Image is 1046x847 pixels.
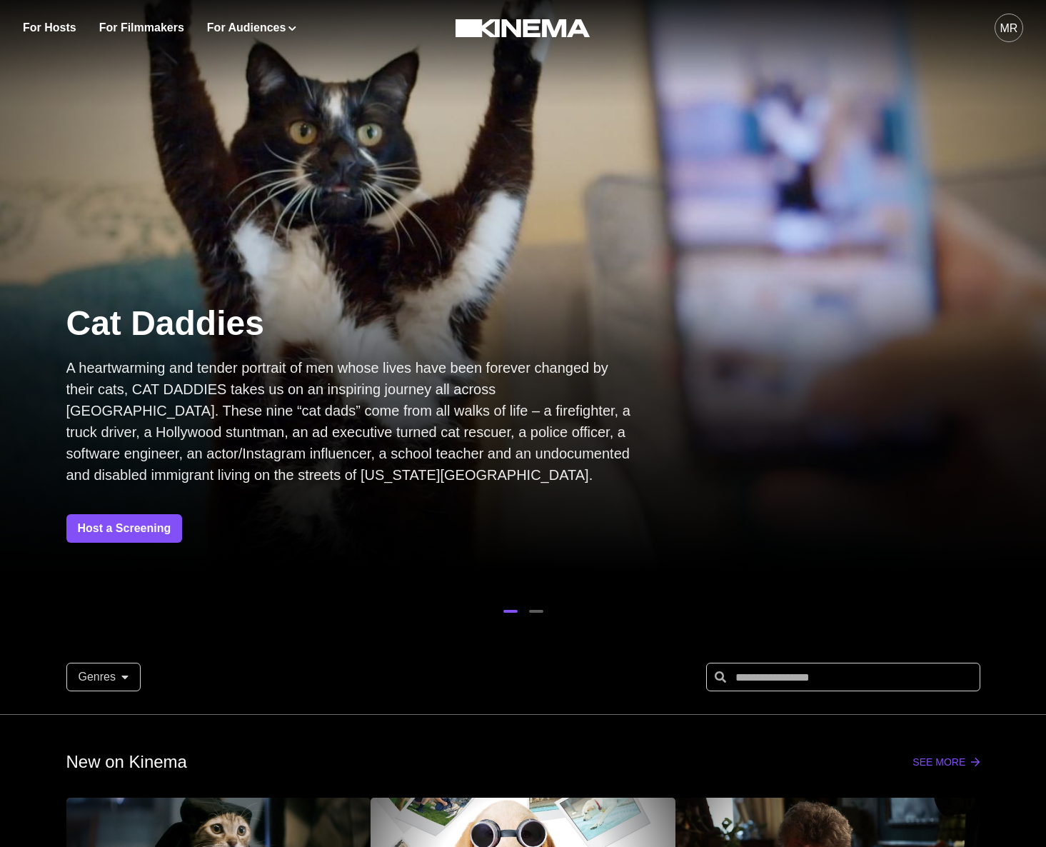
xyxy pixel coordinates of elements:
p: New on Kinema [66,749,187,775]
button: Genres [66,663,141,691]
div: MR [1000,20,1018,37]
button: For Audiences [207,19,296,36]
a: Host a Screening [66,514,183,543]
a: For Hosts [23,19,76,36]
p: A heartwarming and tender portrait of men whose lives have been forever changed by their cats, CA... [66,357,638,486]
p: Cat Daddies [66,301,638,346]
a: For Filmmakers [99,19,184,36]
a: See more [912,756,980,768]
